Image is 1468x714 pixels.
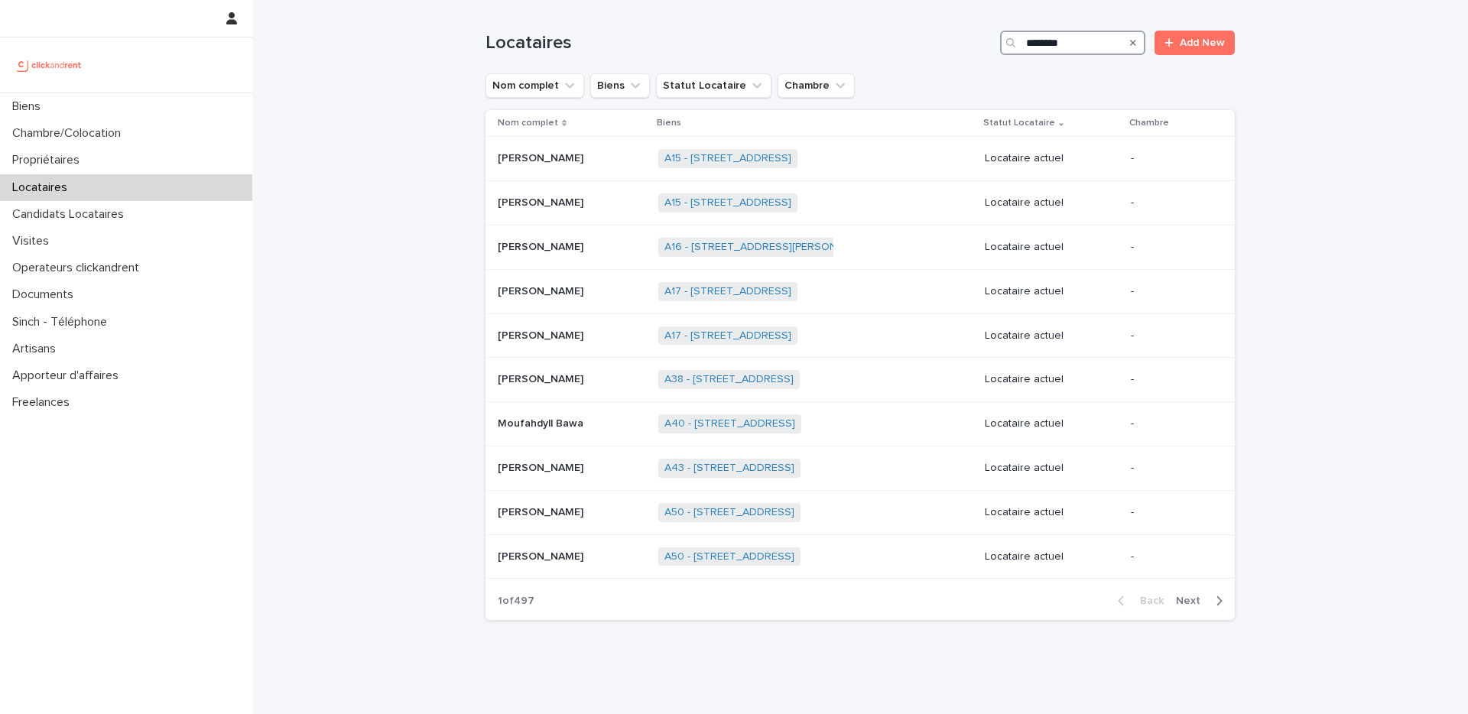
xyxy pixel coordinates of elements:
[6,99,53,114] p: Biens
[486,358,1235,402] tr: [PERSON_NAME][PERSON_NAME] A38 - [STREET_ADDRESS] Locataire actuel-
[486,446,1235,490] tr: [PERSON_NAME][PERSON_NAME] A43 - [STREET_ADDRESS] Locataire actuel-
[498,193,586,209] p: [PERSON_NAME]
[498,503,586,519] p: [PERSON_NAME]
[656,73,771,98] button: Statut Locataire
[486,225,1235,269] tr: [PERSON_NAME][PERSON_NAME] A16 - [STREET_ADDRESS][PERSON_NAME] Locataire actuel-
[1131,550,1210,563] p: -
[1129,115,1169,131] p: Chambre
[985,550,1119,563] p: Locataire actuel
[664,462,794,475] a: A43 - [STREET_ADDRESS]
[486,490,1235,534] tr: [PERSON_NAME][PERSON_NAME] A50 - [STREET_ADDRESS] Locataire actuel-
[985,241,1119,254] p: Locataire actuel
[6,207,136,222] p: Candidats Locataires
[985,506,1119,519] p: Locataire actuel
[486,534,1235,579] tr: [PERSON_NAME][PERSON_NAME] A50 - [STREET_ADDRESS] Locataire actuel-
[778,73,855,98] button: Chambre
[486,73,584,98] button: Nom complet
[985,285,1119,298] p: Locataire actuel
[590,73,650,98] button: Biens
[6,126,133,141] p: Chambre/Colocation
[6,261,151,275] p: Operateurs clickandrent
[486,269,1235,313] tr: [PERSON_NAME][PERSON_NAME] A17 - [STREET_ADDRESS] Locataire actuel-
[498,115,558,131] p: Nom complet
[1131,373,1210,386] p: -
[985,373,1119,386] p: Locataire actuel
[985,152,1119,165] p: Locataire actuel
[664,285,791,298] a: A17 - [STREET_ADDRESS]
[1131,241,1210,254] p: -
[498,326,586,342] p: [PERSON_NAME]
[1131,152,1210,165] p: -
[664,506,794,519] a: A50 - [STREET_ADDRESS]
[486,402,1235,446] tr: Moufahdyll BawaMoufahdyll Bawa A40 - [STREET_ADDRESS] Locataire actuel-
[6,153,92,167] p: Propriétaires
[498,459,586,475] p: [PERSON_NAME]
[1000,31,1145,55] input: Search
[6,315,119,329] p: Sinch - Téléphone
[657,115,681,131] p: Biens
[664,196,791,209] a: A15 - [STREET_ADDRESS]
[985,417,1119,430] p: Locataire actuel
[6,395,82,410] p: Freelances
[1131,329,1210,342] p: -
[486,137,1235,181] tr: [PERSON_NAME][PERSON_NAME] A15 - [STREET_ADDRESS] Locataire actuel-
[1131,417,1210,430] p: -
[498,547,586,563] p: [PERSON_NAME]
[498,414,586,430] p: Moufahdyll Bawa
[664,373,794,386] a: A38 - [STREET_ADDRESS]
[1170,594,1235,608] button: Next
[6,234,61,248] p: Visites
[6,368,131,383] p: Apporteur d'affaires
[1131,196,1210,209] p: -
[498,238,586,254] p: [PERSON_NAME]
[664,417,795,430] a: A40 - [STREET_ADDRESS]
[1176,596,1210,606] span: Next
[985,462,1119,475] p: Locataire actuel
[1131,285,1210,298] p: -
[498,370,586,386] p: [PERSON_NAME]
[1106,594,1170,608] button: Back
[983,115,1055,131] p: Statut Locataire
[486,313,1235,358] tr: [PERSON_NAME][PERSON_NAME] A17 - [STREET_ADDRESS] Locataire actuel-
[1131,462,1210,475] p: -
[664,329,791,342] a: A17 - [STREET_ADDRESS]
[985,196,1119,209] p: Locataire actuel
[664,241,875,254] a: A16 - [STREET_ADDRESS][PERSON_NAME]
[486,32,994,54] h1: Locataires
[6,287,86,302] p: Documents
[664,550,794,563] a: A50 - [STREET_ADDRESS]
[985,329,1119,342] p: Locataire actuel
[1180,37,1225,48] span: Add New
[498,282,586,298] p: [PERSON_NAME]
[486,583,547,620] p: 1 of 497
[486,181,1235,226] tr: [PERSON_NAME][PERSON_NAME] A15 - [STREET_ADDRESS] Locataire actuel-
[1131,596,1164,606] span: Back
[6,180,80,195] p: Locataires
[664,152,791,165] a: A15 - [STREET_ADDRESS]
[12,50,86,80] img: UCB0brd3T0yccxBKYDjQ
[498,149,586,165] p: [PERSON_NAME]
[1155,31,1235,55] a: Add New
[6,342,68,356] p: Artisans
[1131,506,1210,519] p: -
